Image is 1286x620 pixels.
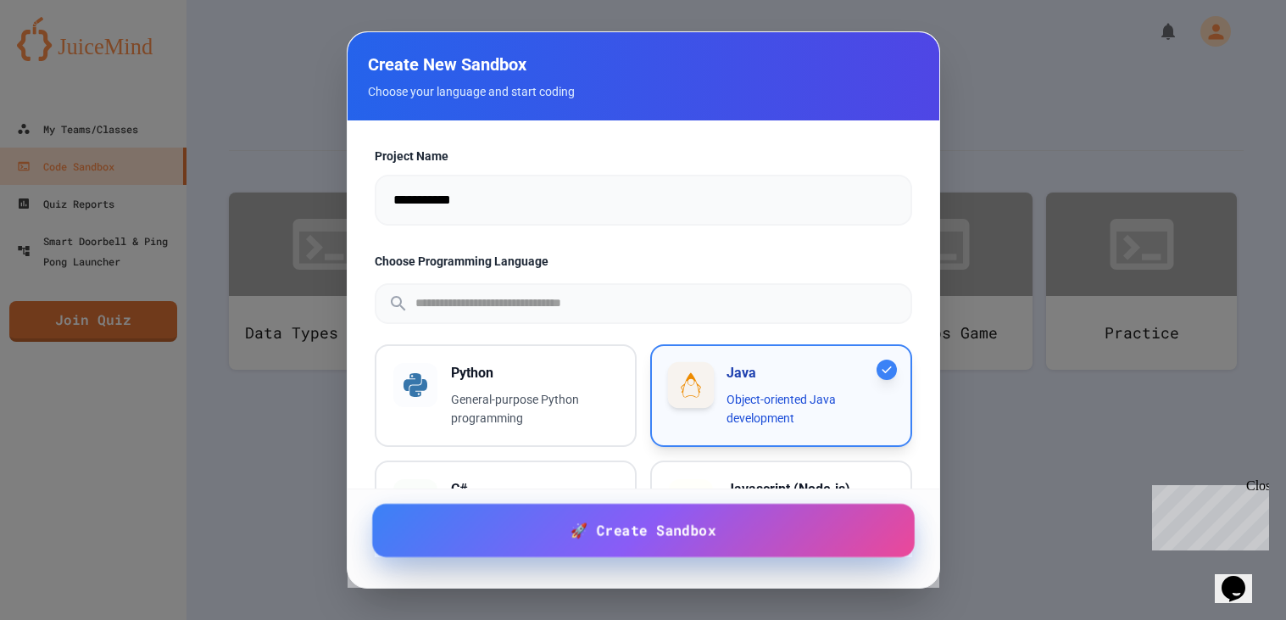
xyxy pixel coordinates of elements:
[451,363,618,383] h3: Python
[375,148,912,165] label: Project Name
[727,390,894,429] p: Object-oriented Java development
[375,253,912,270] label: Choose Programming Language
[451,479,618,500] h3: C#
[451,390,618,429] p: General-purpose Python programming
[727,479,894,500] h3: Javascript (Node.js)
[7,7,117,108] div: Chat with us now!Close
[368,53,919,76] h2: Create New Sandbox
[1145,478,1269,550] iframe: chat widget
[368,83,919,100] p: Choose your language and start coding
[571,520,716,541] span: 🚀 Create Sandbox
[1215,552,1269,603] iframe: chat widget
[727,363,894,383] h3: Java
